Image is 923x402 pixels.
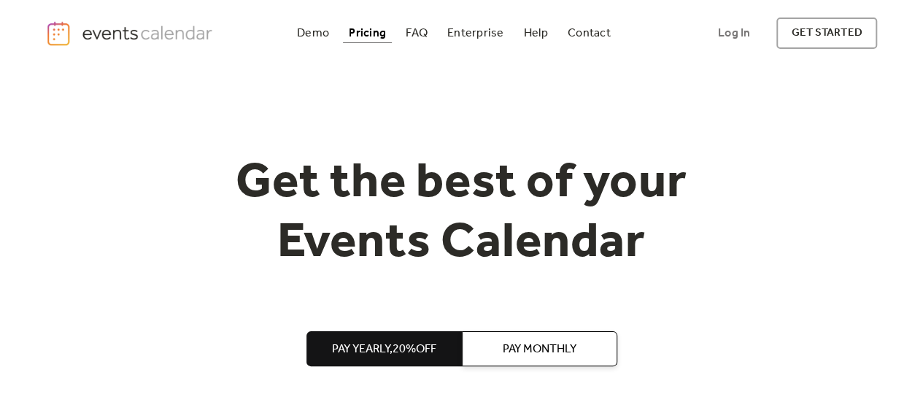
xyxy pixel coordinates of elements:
div: Demo [297,29,329,37]
div: Pricing [349,29,386,37]
span: Pay Yearly, 20% off [332,341,436,358]
span: Pay Monthly [503,341,576,358]
a: Log In [703,18,765,49]
button: Pay Yearly,20%off [306,331,462,366]
button: Pay Monthly [462,331,617,366]
div: Help [524,29,548,37]
a: FAQ [400,23,433,43]
a: Contact [562,23,617,43]
a: home [46,20,216,47]
a: Help [518,23,554,43]
a: Enterprise [441,23,509,43]
div: Enterprise [447,29,503,37]
a: Pricing [343,23,392,43]
a: Demo [291,23,335,43]
a: get started [776,18,876,49]
h1: Get the best of your Events Calendar [182,154,742,273]
div: FAQ [406,29,428,37]
div: Contact [568,29,611,37]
